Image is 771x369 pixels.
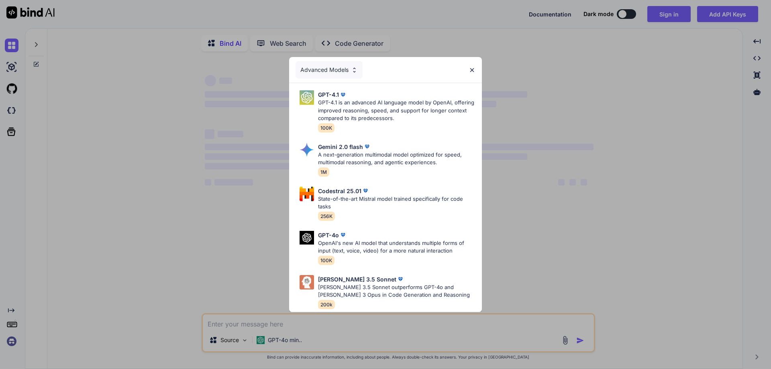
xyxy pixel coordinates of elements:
img: premium [396,275,404,283]
img: Pick Models [300,187,314,201]
p: [PERSON_NAME] 3.5 Sonnet [318,275,396,283]
img: premium [361,187,369,195]
img: Pick Models [351,67,358,73]
img: Pick Models [300,90,314,105]
p: A next-generation multimodal model optimized for speed, multimodal reasoning, and agentic experie... [318,151,475,167]
p: [PERSON_NAME] 3.5 Sonnet outperforms GPT-4o and [PERSON_NAME] 3 Opus in Code Generation and Reaso... [318,283,475,299]
img: close [469,67,475,73]
img: premium [363,143,371,151]
div: Advanced Models [296,61,363,79]
img: Pick Models [300,275,314,289]
p: GPT-4.1 is an advanced AI language model by OpenAI, offering improved reasoning, speed, and suppo... [318,99,475,122]
span: 200k [318,300,335,309]
p: State-of-the-art Mistral model trained specifically for code tasks [318,195,475,211]
img: premium [339,91,347,99]
p: OpenAI's new AI model that understands multiple forms of input (text, voice, video) for a more na... [318,239,475,255]
span: 100K [318,123,335,133]
img: Pick Models [300,231,314,245]
p: Codestral 25.01 [318,187,361,195]
span: 1M [318,167,329,177]
p: Gemini 2.0 flash [318,143,363,151]
span: 100K [318,256,335,265]
img: Pick Models [300,143,314,157]
img: premium [339,231,347,239]
p: GPT-4o [318,231,339,239]
p: GPT-4.1 [318,90,339,99]
span: 256K [318,212,335,221]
